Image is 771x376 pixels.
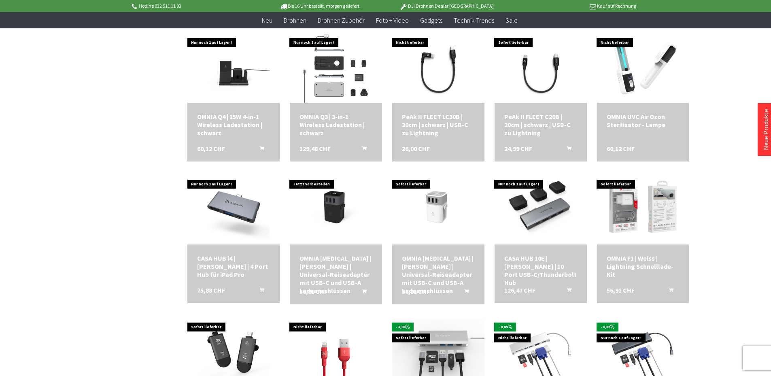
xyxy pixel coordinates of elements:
a: Drohnen Zubehör [312,12,370,29]
div: CASA HUB 10E | [PERSON_NAME] | 10 Port USB-C/Thunderbolt Hub [504,254,577,287]
button: In den Warenkorb [557,144,576,155]
a: OMNIA [MEDICAL_DATA] | [PERSON_NAME] | Universal-Reiseadapter mit USB-C und USB-A Ladeanschlüssen... [402,254,475,295]
span: Foto + Video [376,16,409,24]
span: 129,48 CHF [299,144,331,153]
a: CASA HUB i4 | [PERSON_NAME] | 4 Port Hub für iPad Pro 75,88 CHF In den Warenkorb [197,254,270,278]
img: OMNIA F1 | Weiss | Lightning Schnelllade-Kit [597,177,689,239]
span: 56,91 CHF [607,286,635,294]
a: Drohnen [278,12,312,29]
span: Drohnen [284,16,306,24]
button: In den Warenkorb [557,286,576,297]
a: Gadgets [414,12,448,29]
div: OMNIA [MEDICAL_DATA] | [PERSON_NAME] | Universal-Reiseadapter mit USB-C und USB-A Ladeanschlüssen [299,254,372,295]
span: 56,91 CHF [299,287,327,295]
div: PeAk II FLEET C20B | 20cm | schwarz | USB-C zu Lightning [504,113,577,137]
div: PeAk II FLEET LC30B | 30cm | schwarz | USB-C zu Lightning [402,113,475,137]
img: OMNIA UVC Air Ozon Sterilisator - Lampe [607,30,680,103]
button: In den Warenkorb [250,286,269,297]
a: Sale [500,12,523,29]
a: OMNIA Q3 | 3-in-1 Wireless Ladestation | schwarz 129,48 CHF In den Warenkorb [299,113,372,137]
button: In den Warenkorb [352,144,372,155]
a: Neu [256,12,278,29]
img: CASA HUB i4 | Grau | 4 Port Hub für iPad Pro [197,172,270,244]
a: OMNIA UVC Air Ozon Sterilisator - Lampe 60,12 CHF [607,113,680,129]
span: Sale [506,16,518,24]
a: PeAk II FLEET LC30B | 30cm | schwarz | USB-C zu Lightning 26,00 CHF [402,113,475,137]
span: Drohnen Zubehör [318,16,365,24]
span: Neu [262,16,272,24]
div: OMNIA [MEDICAL_DATA] | [PERSON_NAME] | Universal-Reiseadapter mit USB-C und USB-A Ladeanschlüssen [402,254,475,295]
div: OMNIA UVC Air Ozon Sterilisator - Lampe [607,113,680,129]
a: OMNIA F1 | Weiss | Lightning Schnelllade-Kit 56,91 CHF In den Warenkorb [607,254,680,278]
p: Hotline 032 511 11 03 [131,1,257,11]
img: PeAk II FLEET LC30B | 30cm | schwarz | USB-C zu Lightning [402,30,475,103]
a: Neue Produkte [762,109,770,150]
button: In den Warenkorb [250,144,269,155]
span: 126,47 CHF [504,286,535,294]
p: Bis 16 Uhr bestellt, morgen geliefert. [257,1,383,11]
button: In den Warenkorb [659,286,678,297]
a: OMNIA Q4 | 15W 4-in-1 Wireless Ladestation | schwarz 60,12 CHF In den Warenkorb [197,113,270,137]
button: In den Warenkorb [352,287,372,298]
div: OMNIA Q4 | 15W 4-in-1 Wireless Ladestation | schwarz [197,113,270,137]
p: Kauf auf Rechnung [510,1,636,11]
span: 60,12 CHF [197,144,225,153]
span: 56,91 CHF [402,287,430,295]
img: PeAk II FLEET C20B | 20cm | schwarz | USB-C zu Lightning [504,30,577,103]
img: OMNIA Q3 | 3-in-1 Wireless Ladestation | schwarz [299,30,372,103]
a: OMNIA [MEDICAL_DATA] | [PERSON_NAME] | Universal-Reiseadapter mit USB-C und USB-A Ladeanschlüssen... [299,254,372,295]
a: Foto + Video [370,12,414,29]
span: 24,99 CHF [504,144,532,153]
img: CASA HUB 10E | Grau | 10 Port USB-C/Thunderbolt Hub [504,172,577,244]
div: OMNIA F1 | Weiss | Lightning Schnelllade-Kit [607,254,680,278]
a: PeAk II FLEET C20B | 20cm | schwarz | USB-C zu Lightning 24,99 CHF In den Warenkorb [504,113,577,137]
span: Gadgets [420,16,442,24]
div: OMNIA Q3 | 3-in-1 Wireless Ladestation | schwarz [299,113,372,137]
img: OMNIA Q4 | 15W 4-in-1 Wireless Ladestation | schwarz [197,30,270,103]
span: 60,12 CHF [607,144,635,153]
a: Technik-Trends [448,12,500,29]
img: OMNIA T3 | Schwarz | Universal-Reiseadapter mit USB-C und USB-A Ladeanschlüssen [299,172,372,244]
span: Technik-Trends [454,16,494,24]
button: In den Warenkorb [455,287,474,298]
div: CASA HUB i4 | [PERSON_NAME] | 4 Port Hub für iPad Pro [197,254,270,278]
a: CASA HUB 10E | [PERSON_NAME] | 10 Port USB-C/Thunderbolt Hub 126,47 CHF In den Warenkorb [504,254,577,287]
span: 75,88 CHF [197,286,225,294]
p: DJI Drohnen Dealer [GEOGRAPHIC_DATA] [383,1,510,11]
span: 26,00 CHF [402,144,430,153]
img: OMNIA T3 | Weiss | Universal-Reiseadapter mit USB-C und USB-A Ladeanschlüssen [402,172,475,244]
